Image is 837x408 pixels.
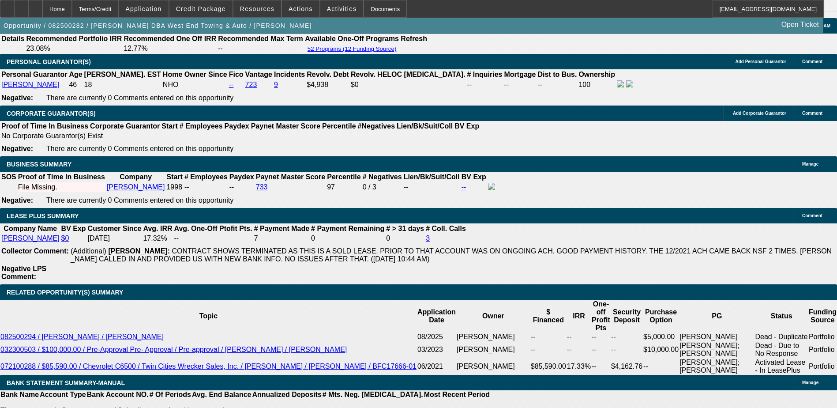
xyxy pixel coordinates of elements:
button: 52 Programs (12 Funding Source) [305,45,399,53]
td: -- [530,332,567,341]
td: No Corporate Guarantor(s) Exist [1,132,483,140]
b: Paydex [225,122,249,130]
b: Customer Since [88,225,142,232]
img: linkedin-icon.png [626,80,633,87]
td: NHO [162,80,228,90]
span: CONTRACT SHOWS TERMINATED AS THIS IS A SOLD LEASE. PRIOR TO THAT ACCOUNT WAS ON ONGOING ACH. GOOD... [71,247,832,263]
button: Actions [282,0,319,17]
span: BUSINESS SUMMARY [7,161,71,168]
td: 1998 [166,182,183,192]
td: [PERSON_NAME] [456,332,530,341]
td: $0 [350,80,466,90]
th: Recommended One Off IRR [123,34,217,43]
b: Incidents [274,71,305,78]
td: -- [229,182,255,192]
th: Account Type [39,390,86,399]
div: File Missing. [18,183,105,191]
b: [PERSON_NAME]. EST [84,71,161,78]
b: Collector Comment: [1,247,69,255]
b: # Employees [184,173,228,181]
span: Manage [802,380,818,385]
button: Resources [233,0,281,17]
span: Activities [327,5,357,12]
th: Application Date [417,300,456,332]
th: SOS [1,173,17,181]
td: Activated Lease - In LeasePlus [754,358,808,375]
span: CORPORATE GUARANTOR(S) [7,110,96,117]
b: # Employees [180,122,223,130]
b: BV Exp [454,122,479,130]
td: 18 [84,80,161,90]
td: 100 [578,80,616,90]
td: [PERSON_NAME] [456,358,530,375]
span: PERSONAL GUARANTOR(S) [7,58,91,65]
b: Vantage [245,71,272,78]
img: facebook-icon.png [488,183,495,190]
td: 12.77% [123,44,217,53]
span: RELATED OPPORTUNITY(S) SUMMARY [7,289,123,296]
span: Comment [802,111,822,116]
span: There are currently 0 Comments entered on this opportunity [46,94,233,102]
th: Bank Account NO. [86,390,149,399]
button: Application [119,0,168,17]
b: Negative: [1,94,33,102]
span: Add Corporate Guarantor [733,111,786,116]
td: -- [591,341,611,358]
td: [PERSON_NAME]; [PERSON_NAME] [679,358,754,375]
span: LEASE PLUS SUMMARY [7,212,79,219]
td: 03/2023 [417,341,456,358]
span: Application [125,5,161,12]
td: [PERSON_NAME] [679,332,754,341]
th: Funding Source [808,300,837,332]
span: There are currently 0 Comments entered on this opportunity [46,196,233,204]
td: 0 [386,234,424,243]
b: Paynet Master Score [256,173,325,181]
td: $10,000.00 [643,341,679,358]
a: 032300503 / $100,000.00 / Pre-Approval Pre- Approval / Pre-approval / [PERSON_NAME] / [PERSON_NAME] [0,346,347,353]
td: [DATE] [87,234,142,243]
th: # Of Periods [149,390,191,399]
span: Actions [289,5,313,12]
span: Comment [802,213,822,218]
td: -- [591,358,611,375]
td: 23.08% [26,44,122,53]
b: Start [161,122,177,130]
td: $4,938 [306,80,349,90]
b: # > 31 days [386,225,424,232]
b: [PERSON_NAME]: [108,247,170,255]
td: -- [567,332,591,341]
span: Add Personal Guarantor [735,59,786,64]
td: 7 [254,234,310,243]
th: Owner [456,300,530,332]
b: Negative: [1,196,33,204]
th: Proof of Time In Business [18,173,105,181]
th: Purchase Option [643,300,679,332]
img: facebook-icon.png [617,80,624,87]
button: Activities [320,0,364,17]
b: Avg. IRR [143,225,172,232]
span: There are currently 0 Comments entered on this opportunity [46,145,233,152]
th: Most Recent Period [424,390,490,399]
b: Negative LPS Comment: [1,265,46,280]
b: Avg. One-Off Ptofit Pts. [174,225,252,232]
th: # Mts. Neg. [MEDICAL_DATA]. [322,390,424,399]
td: -- [537,80,578,90]
a: [PERSON_NAME] [1,81,60,88]
th: Available One-Off Programs [304,34,400,43]
b: # Payment Remaining [311,225,384,232]
b: Revolv. Debt [307,71,349,78]
b: Home Owner Since [163,71,227,78]
b: Revolv. HELOC [MEDICAL_DATA]. [351,71,465,78]
th: Annualized Deposits [251,390,322,399]
th: PG [679,300,754,332]
td: [PERSON_NAME]; [PERSON_NAME] [679,341,754,358]
td: Portfolio [808,358,837,375]
a: 082500294 / [PERSON_NAME] / [PERSON_NAME] [0,333,164,340]
td: 06/2021 [417,358,456,375]
td: -- [466,80,503,90]
td: $4,162.76 [611,358,643,375]
a: Open Ticket [778,17,822,32]
td: 17.32% [143,234,173,243]
span: Resources [240,5,274,12]
td: 17.33% [567,358,591,375]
